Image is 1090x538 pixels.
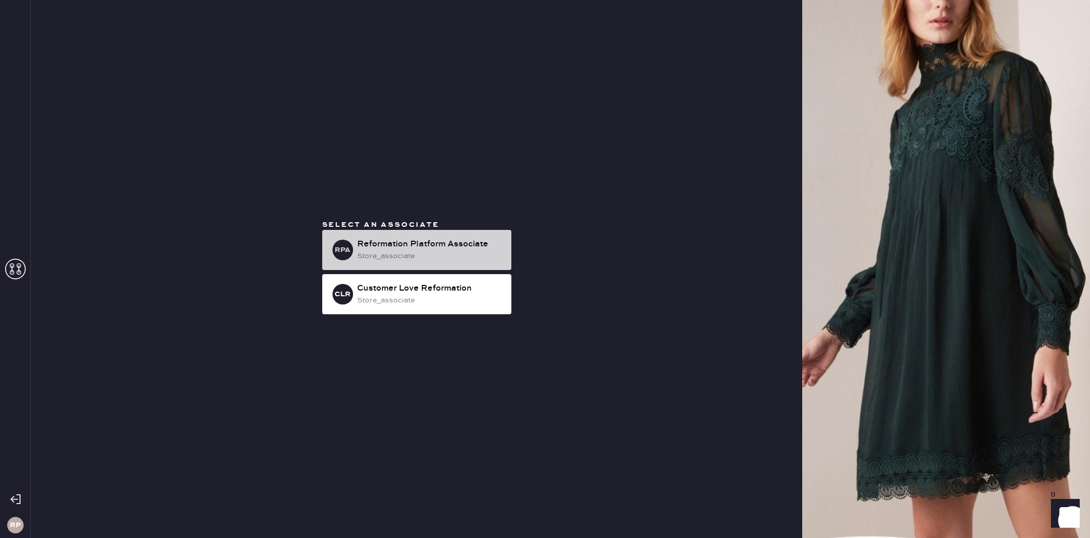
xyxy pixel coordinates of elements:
[357,295,503,306] div: store_associate
[335,246,350,254] h3: RPA
[10,522,21,529] h3: RP
[1041,492,1085,536] iframe: Front Chat
[357,250,503,262] div: store_associate
[357,282,503,295] div: Customer Love Reformation
[357,238,503,250] div: Reformation Platform Associate
[335,291,350,298] h3: CLR
[322,220,439,229] span: Select an associate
